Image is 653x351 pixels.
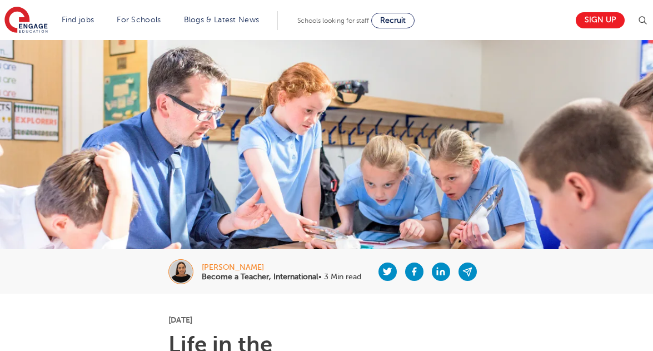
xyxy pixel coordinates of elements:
[380,16,406,24] span: Recruit
[62,16,94,24] a: Find jobs
[297,17,369,24] span: Schools looking for staff
[576,12,625,28] a: Sign up
[202,273,361,281] p: • 3 Min read
[117,16,161,24] a: For Schools
[202,264,361,271] div: [PERSON_NAME]
[371,13,415,28] a: Recruit
[168,316,485,324] p: [DATE]
[184,16,260,24] a: Blogs & Latest News
[202,273,318,281] b: Become a Teacher, International
[4,7,48,34] img: Engage Education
